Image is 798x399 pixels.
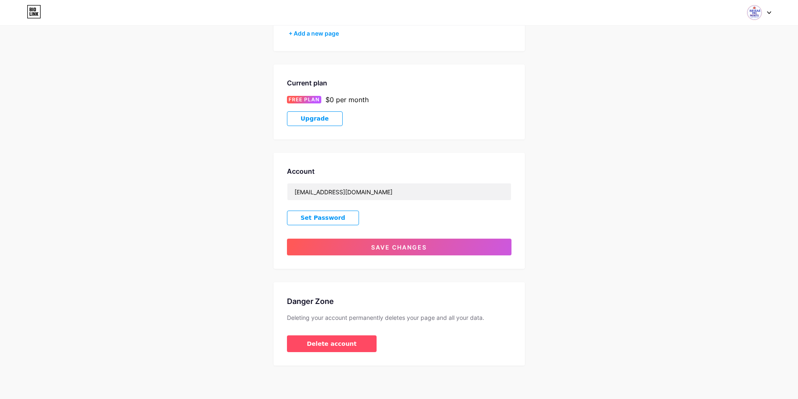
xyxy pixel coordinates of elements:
div: Deleting your account permanently deletes your page and all your data. [287,314,511,322]
span: FREE PLAN [289,96,320,103]
span: Delete account [307,340,357,348]
span: Upgrade [301,115,329,122]
button: Set Password [287,211,359,225]
div: Current plan [287,78,511,88]
button: Save changes [287,239,511,255]
div: $0 per month [325,95,369,105]
input: Email [287,183,511,200]
button: Delete account [287,335,377,352]
div: + Add a new page [289,29,511,38]
button: Upgrade [287,111,343,126]
div: Danger Zone [287,296,511,307]
span: Save changes [371,244,427,251]
span: Set Password [301,214,346,221]
img: Brisas del Norte [746,5,762,21]
div: Account [287,166,511,176]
